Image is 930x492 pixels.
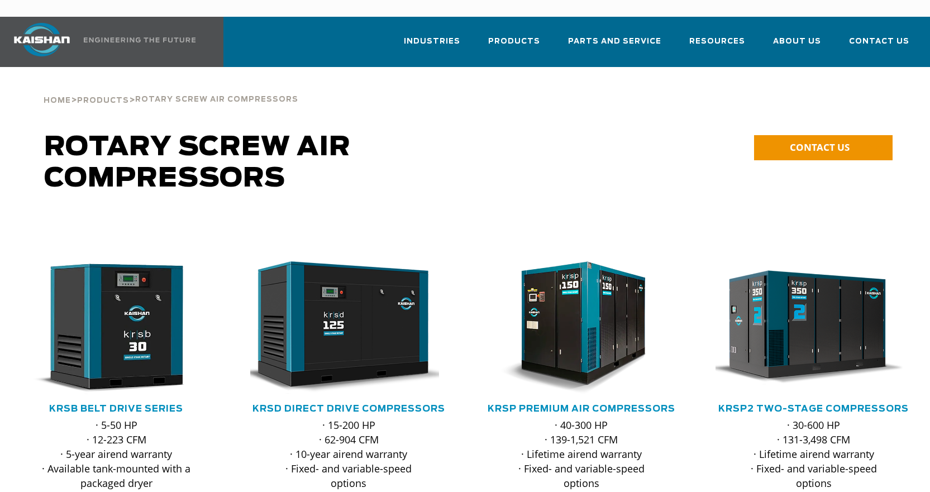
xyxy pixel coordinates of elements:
a: Industries [404,27,460,65]
img: krsp350 [707,261,904,394]
a: Contact Us [849,27,909,65]
div: krsd125 [250,261,447,394]
span: Rotary Screw Air Compressors [44,134,351,192]
a: KRSD Direct Drive Compressors [252,404,445,413]
a: Products [488,27,540,65]
a: Home [44,95,71,105]
img: krsd125 [242,261,439,394]
a: CONTACT US [754,135,893,160]
div: krsp150 [483,261,680,394]
span: Products [488,35,540,48]
span: Parts and Service [568,35,661,48]
div: > > [44,67,298,109]
a: Parts and Service [568,27,661,65]
a: Products [77,95,129,105]
span: Home [44,97,71,104]
span: Rotary Screw Air Compressors [135,96,298,103]
span: Resources [689,35,745,48]
div: krsp350 [716,261,912,394]
p: · 15-200 HP · 62-904 CFM · 10-year airend warranty · Fixed- and variable-speed options [273,418,425,490]
p: · 40-300 HP · 139-1,521 CFM · Lifetime airend warranty · Fixed- and variable-speed options [505,418,657,490]
p: · 30-600 HP · 131-3,498 CFM · Lifetime airend warranty · Fixed- and variable-speed options [738,418,890,490]
span: About Us [773,35,821,48]
img: krsp150 [475,261,672,394]
span: Products [77,97,129,104]
a: KRSP2 Two-Stage Compressors [718,404,909,413]
a: Resources [689,27,745,65]
span: CONTACT US [790,141,850,154]
span: Contact Us [849,35,909,48]
span: Industries [404,35,460,48]
a: About Us [773,27,821,65]
img: krsb30 [9,261,207,394]
img: Engineering the future [84,37,195,42]
div: krsb30 [18,261,214,394]
a: KRSP Premium Air Compressors [488,404,675,413]
a: KRSB Belt Drive Series [49,404,183,413]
